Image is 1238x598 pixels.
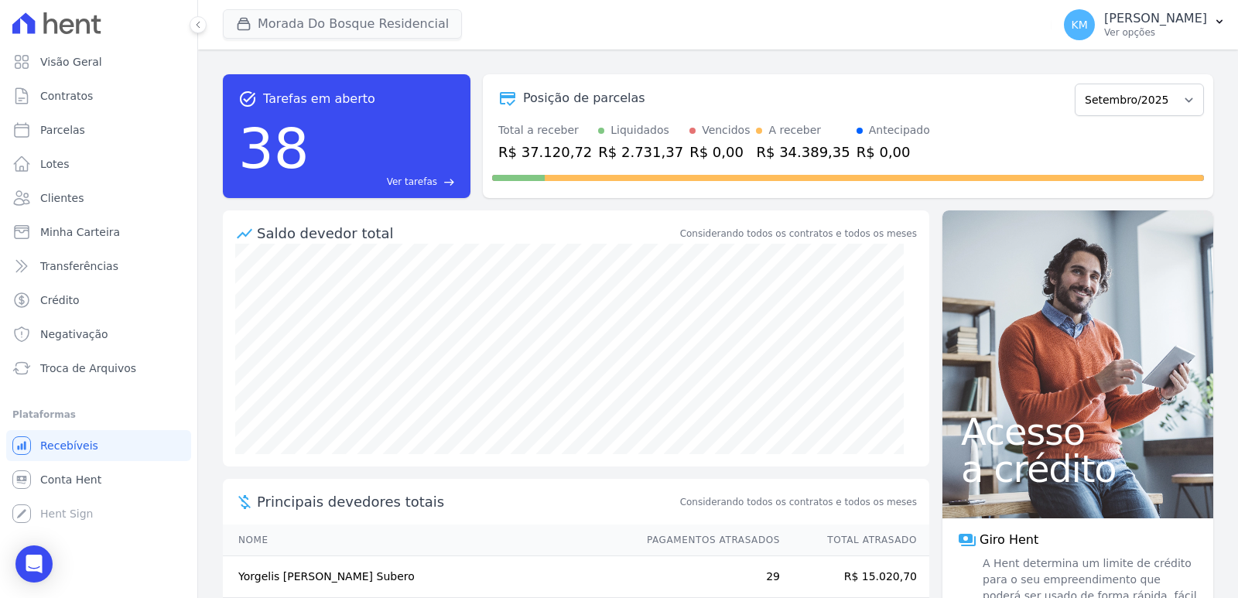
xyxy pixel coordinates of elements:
div: Antecipado [869,122,930,138]
span: Acesso [961,413,1195,450]
th: Pagamentos Atrasados [632,525,781,556]
div: R$ 0,00 [857,142,930,162]
a: Negativação [6,319,191,350]
span: Considerando todos os contratos e todos os meses [680,495,917,509]
a: Clientes [6,183,191,214]
a: Contratos [6,80,191,111]
div: Liquidados [610,122,669,138]
button: Morada Do Bosque Residencial [223,9,462,39]
span: Giro Hent [980,531,1038,549]
div: R$ 37.120,72 [498,142,592,162]
a: Lotes [6,149,191,179]
a: Visão Geral [6,46,191,77]
div: A receber [768,122,821,138]
span: Transferências [40,258,118,274]
span: Conta Hent [40,472,101,487]
a: Ver tarefas east [316,175,455,189]
p: [PERSON_NAME] [1104,11,1207,26]
a: Crédito [6,285,191,316]
div: 38 [238,108,309,189]
div: Vencidos [702,122,750,138]
span: KM [1071,19,1087,30]
div: Total a receber [498,122,592,138]
span: east [443,176,455,188]
td: 29 [632,556,781,598]
div: Saldo devedor total [257,223,677,244]
th: Total Atrasado [781,525,929,556]
div: R$ 0,00 [689,142,750,162]
a: Parcelas [6,114,191,145]
div: Posição de parcelas [523,89,645,108]
span: Contratos [40,88,93,104]
span: Troca de Arquivos [40,361,136,376]
a: Conta Hent [6,464,191,495]
th: Nome [223,525,632,556]
span: Parcelas [40,122,85,138]
td: Yorgelis [PERSON_NAME] Subero [223,556,632,598]
div: Plataformas [12,405,185,424]
div: R$ 34.389,35 [756,142,850,162]
span: Clientes [40,190,84,206]
span: task_alt [238,90,257,108]
span: Principais devedores totais [257,491,677,512]
button: KM [PERSON_NAME] Ver opções [1052,3,1238,46]
span: a crédito [961,450,1195,487]
span: Crédito [40,292,80,308]
div: R$ 2.731,37 [598,142,683,162]
a: Minha Carteira [6,217,191,248]
a: Troca de Arquivos [6,353,191,384]
div: Considerando todos os contratos e todos os meses [680,227,917,241]
span: Recebíveis [40,438,98,453]
a: Recebíveis [6,430,191,461]
td: R$ 15.020,70 [781,556,929,598]
span: Negativação [40,326,108,342]
span: Visão Geral [40,54,102,70]
a: Transferências [6,251,191,282]
span: Minha Carteira [40,224,120,240]
span: Lotes [40,156,70,172]
span: Tarefas em aberto [263,90,375,108]
div: Open Intercom Messenger [15,545,53,583]
p: Ver opções [1104,26,1207,39]
span: Ver tarefas [387,175,437,189]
